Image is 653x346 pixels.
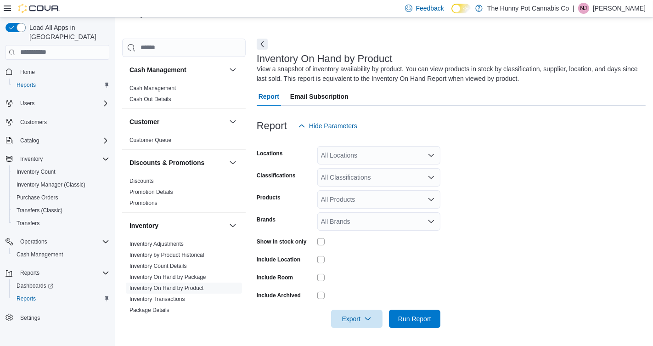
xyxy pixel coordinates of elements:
span: Transfers (Classic) [17,207,62,214]
span: Hide Parameters [309,121,357,130]
span: Promotions [129,199,158,207]
button: Users [2,97,113,110]
button: Purchase Orders [9,191,113,204]
span: Transfers [13,218,109,229]
span: Package Details [129,306,169,314]
span: Settings [17,312,109,323]
a: Customers [17,117,51,128]
span: Inventory On Hand by Package [129,273,206,281]
button: Inventory [2,153,113,165]
span: Home [17,66,109,78]
button: Catalog [17,135,43,146]
button: Cash Management [129,65,225,74]
label: Include Room [257,274,293,281]
h3: Report [257,120,287,131]
button: Reports [17,267,43,278]
button: Customers [2,115,113,129]
a: Reports [13,293,39,304]
a: Inventory Count [13,166,59,177]
a: Inventory Count Details [129,263,187,269]
button: Discounts & Promotions [227,157,238,168]
a: Reports [13,79,39,91]
a: Settings [17,312,44,323]
div: Cash Management [122,83,246,108]
span: Export [337,310,377,328]
button: Inventory [227,220,238,231]
a: Promotions [129,200,158,206]
span: Settings [20,314,40,322]
a: Discounts [129,178,154,184]
a: Inventory Adjustments [129,241,184,247]
span: Dashboards [17,282,53,289]
button: Run Report [389,310,440,328]
button: Open list of options [428,196,435,203]
span: Inventory Count Details [129,262,187,270]
button: Home [2,65,113,79]
button: Hide Parameters [294,117,361,135]
span: Inventory Transactions [129,295,185,303]
button: Open list of options [428,152,435,159]
h3: Customer [129,117,159,126]
a: Transfers (Classic) [13,205,66,216]
label: Include Archived [257,292,301,299]
a: Inventory Manager (Classic) [13,179,89,190]
a: Inventory by Product Historical [129,252,204,258]
span: Reports [13,293,109,304]
span: Promotion Details [129,188,173,196]
span: Customers [17,116,109,128]
span: Transfers [17,220,39,227]
a: Inventory On Hand by Product [129,285,203,291]
button: Reports [2,267,113,279]
span: Transfers (Classic) [13,205,109,216]
span: Home [20,68,35,76]
span: Feedback [416,4,444,13]
label: Locations [257,150,283,157]
label: Classifications [257,172,296,179]
button: Inventory [129,221,225,230]
div: View a snapshot of inventory availability by product. You can view products in stock by classific... [257,64,641,84]
span: Cash Management [129,85,176,92]
span: Inventory Adjustments [129,240,184,248]
span: Users [20,100,34,107]
button: Users [17,98,38,109]
span: Users [17,98,109,109]
button: Cash Management [9,248,113,261]
p: | [573,3,574,14]
button: Operations [2,235,113,248]
span: Inventory by Product Historical [129,251,204,259]
span: Reports [13,79,109,91]
span: Purchase Orders [17,194,58,201]
h3: Inventory On Hand by Product [257,53,393,64]
span: Cash Management [17,251,63,258]
span: Catalog [17,135,109,146]
button: Transfers (Classic) [9,204,113,217]
label: Brands [257,216,276,223]
span: Customers [20,119,47,126]
span: Report [259,87,279,106]
span: NJ [580,3,587,14]
span: Inventory Count [13,166,109,177]
a: Cash Management [129,85,176,91]
button: Inventory Count [9,165,113,178]
a: Promotion Details [129,189,173,195]
button: Next [257,39,268,50]
span: Inventory Count [17,168,56,176]
span: Run Report [398,314,431,323]
span: Inventory Manager (Classic) [13,179,109,190]
h3: Cash Management [129,65,186,74]
a: Dashboards [9,279,113,292]
input: Dark Mode [451,4,471,13]
span: Inventory On Hand by Product [129,284,203,292]
span: Inventory [20,155,43,163]
label: Show in stock only [257,238,307,245]
span: Operations [20,238,47,245]
span: Purchase Orders [13,192,109,203]
span: Inventory Manager (Classic) [17,181,85,188]
div: Customer [122,135,246,149]
span: Load All Apps in [GEOGRAPHIC_DATA] [26,23,109,41]
p: [PERSON_NAME] [593,3,646,14]
button: Catalog [2,134,113,147]
span: Reports [17,81,36,89]
button: Open list of options [428,174,435,181]
button: Open list of options [428,218,435,225]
